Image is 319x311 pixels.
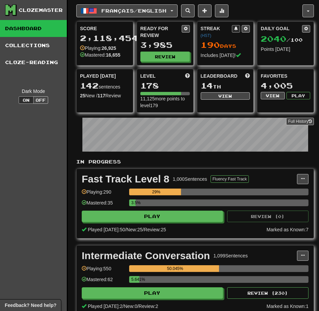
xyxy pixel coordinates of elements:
[82,199,126,211] div: Mastered: 35
[122,304,124,309] span: /
[76,4,178,17] button: Français/English
[286,92,310,99] button: Play
[139,304,158,309] span: Review: 2
[82,276,126,287] div: Mastered: 62
[261,46,310,53] div: Points [DATE]
[131,265,219,272] div: 50.045%
[137,304,139,309] span: /
[19,7,63,14] div: Clozemaster
[80,52,120,58] div: Mastered:
[261,73,310,79] div: Favorites
[143,227,144,232] span: /
[201,33,212,38] a: (HST)
[140,41,190,49] div: 3,985
[80,25,129,32] div: Score
[245,73,250,79] span: This week in points, UTC
[125,227,126,232] span: /
[227,211,308,222] button: Review (0)
[140,95,190,109] div: 11,125 more points to level 179
[19,96,34,104] button: On
[33,96,48,104] button: Off
[215,4,228,17] button: More stats
[213,252,247,259] div: 1,099 Sentences
[140,81,190,90] div: 178
[201,25,232,39] div: Streak
[181,4,195,17] button: Search sentences
[201,81,250,90] div: th
[201,81,213,90] span: 14
[261,92,284,99] button: View
[201,41,250,50] div: Day s
[140,25,182,39] div: Ready for Review
[82,189,126,200] div: Playing: 290
[201,73,238,79] span: Leaderboard
[80,93,85,98] strong: 25
[80,34,129,42] div: 2,118,454
[88,304,122,309] span: Played [DATE]: 2
[140,73,156,79] span: Level
[201,40,220,50] span: 190
[82,174,170,184] div: Fast Track Level 8
[173,176,207,182] div: 1,000 Sentences
[211,175,249,183] button: Fluency Fast Track
[140,52,190,62] button: Review
[80,92,129,99] div: New / Review
[82,265,126,276] div: Playing: 550
[80,73,116,79] span: Played [DATE]
[261,81,310,90] div: 4,005
[126,227,142,232] span: New: 25
[80,81,99,90] span: 142
[261,34,286,43] span: 2040
[286,118,314,125] a: Full History
[266,226,308,233] div: Marked as Known: 7
[82,251,210,261] div: Intermediate Conversation
[124,304,137,309] span: New: 0
[261,37,303,43] span: / 100
[201,52,250,59] div: Includes [DATE]!
[76,158,314,165] p: In Progress
[80,45,116,52] div: Playing:
[131,189,181,195] div: 29%
[102,45,116,51] strong: 26,925
[131,199,135,206] div: 3.5%
[266,303,308,310] div: Marked as Known: 1
[185,73,190,79] span: Score more points to level up
[106,52,120,58] strong: 16,655
[131,276,139,283] div: 5.641%
[97,93,105,98] strong: 117
[198,4,212,17] button: Add sentence to collection
[227,287,308,299] button: Review (230)
[201,92,250,100] button: View
[88,227,125,232] span: Played [DATE]: 50
[80,81,129,90] div: sentences
[5,88,62,95] div: Dark Mode
[5,302,56,309] span: Open feedback widget
[101,8,166,14] span: Français / English
[261,25,302,33] div: Daily Goal
[82,287,223,299] button: Play
[82,211,223,222] button: Play
[144,227,166,232] span: Review: 25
